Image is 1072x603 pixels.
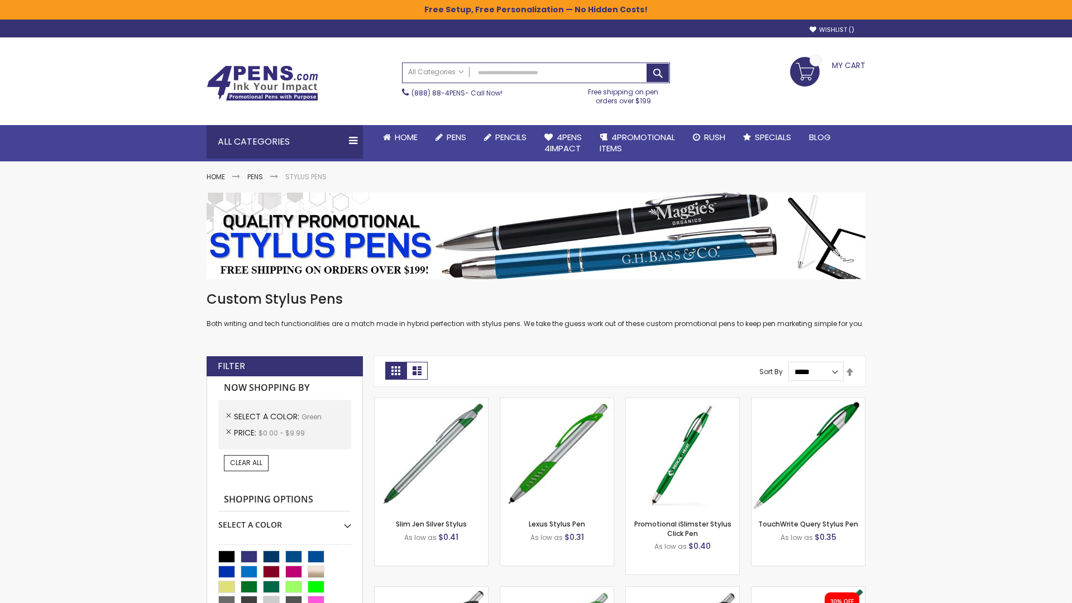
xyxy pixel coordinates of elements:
[809,131,831,143] span: Blog
[207,290,865,329] div: Both writing and tech functionalities are a match made in hybrid perfection with stylus pens. We ...
[495,131,527,143] span: Pencils
[704,131,725,143] span: Rush
[600,131,675,154] span: 4PROMOTIONAL ITEMS
[403,63,470,82] a: All Categories
[734,125,800,150] a: Specials
[218,376,351,400] strong: Now Shopping by
[752,398,865,511] img: TouchWrite Query Stylus Pen-Green
[758,519,858,529] a: TouchWrite Query Stylus Pen
[810,26,854,34] a: Wishlist
[408,68,464,76] span: All Categories
[755,131,791,143] span: Specials
[626,398,739,511] img: Promotional iSlimster Stylus Click Pen-Green
[230,458,262,467] span: Clear All
[207,65,318,101] img: 4Pens Custom Pens and Promotional Products
[207,172,225,181] a: Home
[259,428,305,438] span: $0.00 - $9.99
[207,290,865,308] h1: Custom Stylus Pens
[626,586,739,596] a: Lexus Metallic Stylus Pen-Green
[247,172,263,181] a: Pens
[224,455,269,471] a: Clear All
[634,519,731,538] a: Promotional iSlimster Stylus Click Pen
[438,532,458,543] span: $0.41
[374,125,427,150] a: Home
[207,193,865,279] img: Stylus Pens
[447,131,466,143] span: Pens
[688,540,711,552] span: $0.40
[815,532,836,543] span: $0.35
[385,362,406,380] strong: Grid
[781,533,813,542] span: As low as
[544,131,582,154] span: 4Pens 4impact
[375,398,488,407] a: Slim Jen Silver Stylus-Green
[404,533,437,542] span: As low as
[535,125,591,161] a: 4Pens4impact
[759,367,783,376] label: Sort By
[301,412,322,422] span: Green
[207,125,363,159] div: All Categories
[234,427,259,438] span: Price
[396,519,467,529] a: Slim Jen Silver Stylus
[475,125,535,150] a: Pencils
[218,488,351,512] strong: Shopping Options
[591,125,684,161] a: 4PROMOTIONALITEMS
[411,88,465,98] a: (888) 88-4PENS
[577,83,671,106] div: Free shipping on pen orders over $199
[529,519,585,529] a: Lexus Stylus Pen
[530,533,563,542] span: As low as
[411,88,502,98] span: - Call Now!
[500,398,614,407] a: Lexus Stylus Pen-Green
[285,172,327,181] strong: Stylus Pens
[500,398,614,511] img: Lexus Stylus Pen-Green
[626,398,739,407] a: Promotional iSlimster Stylus Click Pen-Green
[218,511,351,530] div: Select A Color
[375,586,488,596] a: Boston Stylus Pen-Green
[752,398,865,407] a: TouchWrite Query Stylus Pen-Green
[752,586,865,596] a: iSlimster II - Full Color-Green
[654,542,687,551] span: As low as
[500,586,614,596] a: Boston Silver Stylus Pen-Green
[234,411,301,422] span: Select A Color
[800,125,840,150] a: Blog
[395,131,418,143] span: Home
[684,125,734,150] a: Rush
[564,532,584,543] span: $0.31
[375,398,488,511] img: Slim Jen Silver Stylus-Green
[218,360,245,372] strong: Filter
[427,125,475,150] a: Pens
